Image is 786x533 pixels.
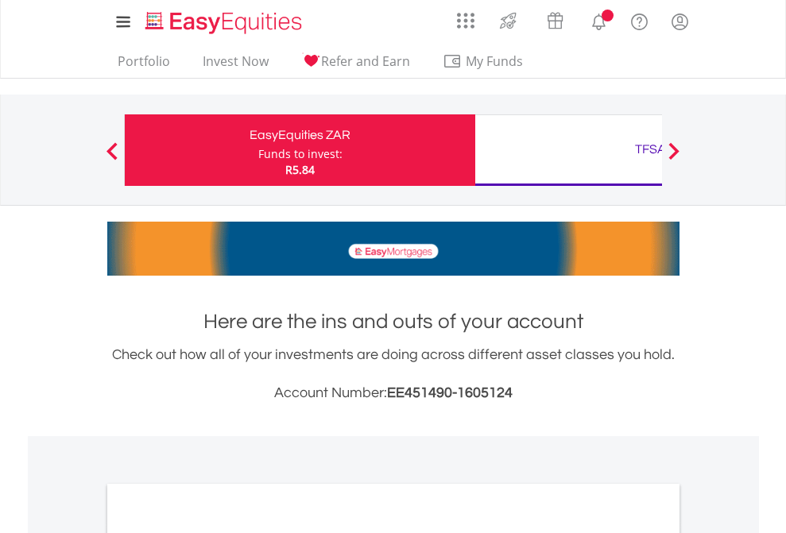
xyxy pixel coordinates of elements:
[443,51,547,71] span: My Funds
[96,150,128,166] button: Previous
[111,53,176,78] a: Portfolio
[447,4,485,29] a: AppsGrid
[107,382,680,404] h3: Account Number:
[142,10,308,36] img: EasyEquities_Logo.png
[532,4,579,33] a: Vouchers
[258,146,343,162] div: Funds to invest:
[658,150,690,166] button: Next
[139,4,308,36] a: Home page
[495,8,521,33] img: thrive-v2.svg
[196,53,275,78] a: Invest Now
[542,8,568,33] img: vouchers-v2.svg
[387,385,513,400] span: EE451490-1605124
[107,307,680,336] h1: Here are the ins and outs of your account
[285,162,315,177] span: R5.84
[107,222,680,276] img: EasyMortage Promotion Banner
[107,344,680,404] div: Check out how all of your investments are doing across different asset classes you hold.
[134,124,466,146] div: EasyEquities ZAR
[457,12,474,29] img: grid-menu-icon.svg
[660,4,700,39] a: My Profile
[619,4,660,36] a: FAQ's and Support
[295,53,416,78] a: Refer and Earn
[579,4,619,36] a: Notifications
[321,52,410,70] span: Refer and Earn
